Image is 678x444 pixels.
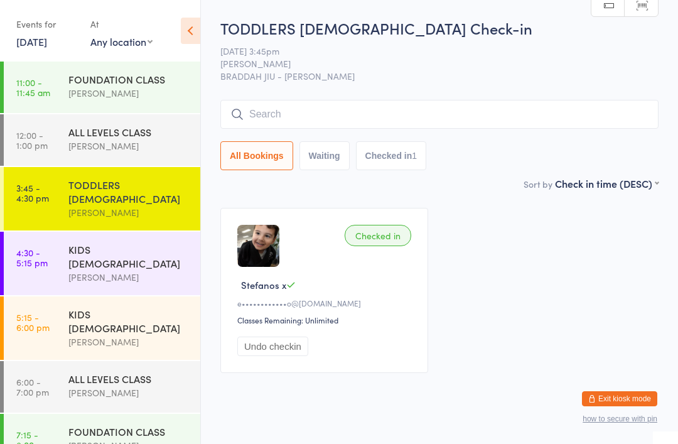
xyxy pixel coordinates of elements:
[16,183,49,203] time: 3:45 - 4:30 pm
[16,377,49,397] time: 6:00 - 7:00 pm
[241,278,286,291] span: Stefanos x
[412,151,417,161] div: 1
[237,225,279,267] img: image1749249148.png
[583,414,657,423] button: how to secure with pin
[4,296,200,360] a: 5:15 -6:00 pmKIDS [DEMOGRAPHIC_DATA][PERSON_NAME]
[16,35,47,48] a: [DATE]
[16,312,50,332] time: 5:15 - 6:00 pm
[68,205,190,220] div: [PERSON_NAME]
[68,425,190,438] div: FOUNDATION CLASS
[68,307,190,335] div: KIDS [DEMOGRAPHIC_DATA]
[68,372,190,386] div: ALL LEVELS CLASS
[68,86,190,100] div: [PERSON_NAME]
[68,72,190,86] div: FOUNDATION CLASS
[299,141,350,170] button: Waiting
[345,225,411,246] div: Checked in
[4,114,200,166] a: 12:00 -1:00 pmALL LEVELS CLASS[PERSON_NAME]
[220,57,639,70] span: [PERSON_NAME]
[4,361,200,413] a: 6:00 -7:00 pmALL LEVELS CLASS[PERSON_NAME]
[555,176,659,190] div: Check in time (DESC)
[68,335,190,349] div: [PERSON_NAME]
[16,77,50,97] time: 11:00 - 11:45 am
[220,18,659,38] h2: TODDLERS [DEMOGRAPHIC_DATA] Check-in
[4,167,200,230] a: 3:45 -4:30 pmTODDLERS [DEMOGRAPHIC_DATA][PERSON_NAME]
[90,14,153,35] div: At
[68,242,190,270] div: KIDS [DEMOGRAPHIC_DATA]
[68,178,190,205] div: TODDLERS [DEMOGRAPHIC_DATA]
[4,62,200,113] a: 11:00 -11:45 amFOUNDATION CLASS[PERSON_NAME]
[220,100,659,129] input: Search
[237,337,308,356] button: Undo checkin
[68,270,190,284] div: [PERSON_NAME]
[220,70,659,82] span: BRADDAH JIU - [PERSON_NAME]
[582,391,657,406] button: Exit kiosk mode
[68,139,190,153] div: [PERSON_NAME]
[237,315,415,325] div: Classes Remaining: Unlimited
[16,14,78,35] div: Events for
[68,386,190,400] div: [PERSON_NAME]
[237,298,415,308] div: e••••••••••••o@[DOMAIN_NAME]
[16,130,48,150] time: 12:00 - 1:00 pm
[4,232,200,295] a: 4:30 -5:15 pmKIDS [DEMOGRAPHIC_DATA][PERSON_NAME]
[524,178,552,190] label: Sort by
[356,141,427,170] button: Checked in1
[90,35,153,48] div: Any location
[16,247,48,268] time: 4:30 - 5:15 pm
[68,125,190,139] div: ALL LEVELS CLASS
[220,141,293,170] button: All Bookings
[220,45,639,57] span: [DATE] 3:45pm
